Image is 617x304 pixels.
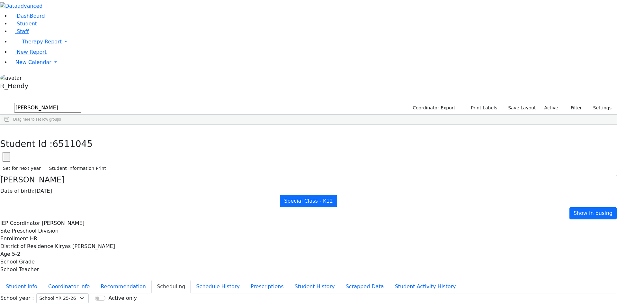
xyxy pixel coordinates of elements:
[42,220,85,226] span: [PERSON_NAME]
[340,280,389,293] button: Scrapped Data
[43,280,95,293] button: Coordinator info
[17,13,45,19] span: DashBoard
[10,56,617,69] a: New Calendar
[0,266,39,273] label: School Teacher
[0,187,617,195] div: [DATE]
[17,28,29,34] span: Staff
[10,13,45,19] a: DashBoard
[55,243,115,249] span: Kiryas [PERSON_NAME]
[574,210,613,216] span: Show in busing
[280,195,337,207] a: Special Class - K12
[17,49,47,55] span: New Report
[10,21,37,27] a: Student
[14,103,81,113] input: Search
[151,280,191,293] button: Scheduling
[12,251,20,257] span: 5-2
[541,103,561,113] label: Active
[408,103,458,113] button: Coordinator Export
[0,243,53,250] label: District of Residence
[0,250,10,258] label: Age
[505,103,539,113] button: Save Layout
[569,207,617,219] a: Show in busing
[0,280,43,293] button: Student info
[0,187,35,195] label: Date of birth:
[30,235,37,242] span: HR
[562,103,585,113] button: Filter
[463,103,500,113] button: Print Labels
[289,280,340,293] button: Student History
[15,59,51,65] span: New Calendar
[389,280,461,293] button: Student Activity History
[10,28,29,34] a: Staff
[0,235,28,243] label: Enrollment
[10,49,47,55] a: New Report
[10,35,617,48] a: Therapy Report
[22,39,62,45] span: Therapy Report
[46,163,109,173] button: Student Information Print
[17,21,37,27] span: Student
[13,117,61,122] span: Drag here to set row groups
[0,258,35,266] label: School Grade
[0,175,617,185] h4: [PERSON_NAME]
[191,280,245,293] button: Schedule History
[108,294,137,302] label: Active only
[12,228,58,234] span: Preschool Division
[0,219,40,227] label: IEP Coordinator
[53,139,93,149] span: 6511045
[245,280,289,293] button: Prescriptions
[95,280,151,293] button: Recommendation
[0,227,10,235] label: Site
[0,294,34,302] label: School year :
[585,103,614,113] button: Settings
